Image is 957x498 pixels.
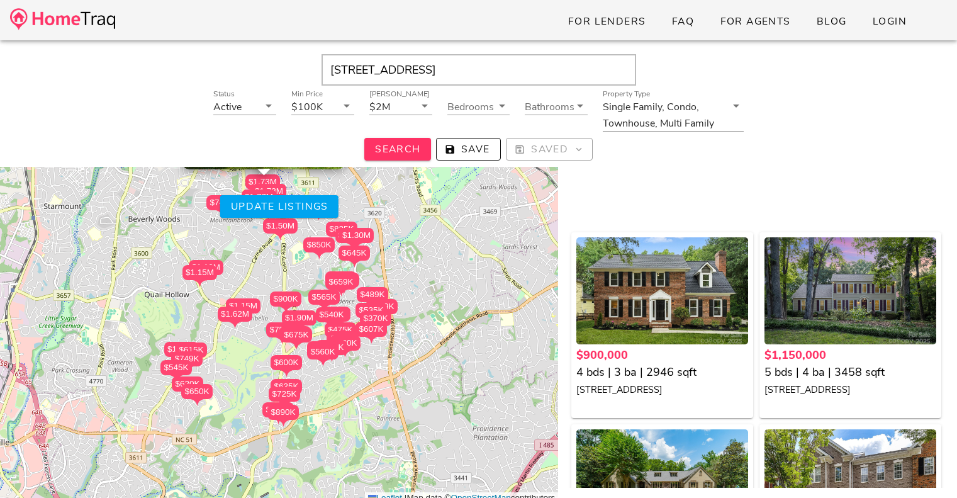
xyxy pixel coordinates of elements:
[328,273,359,295] div: $735K
[894,438,957,498] div: Chat Widget
[369,98,432,115] div: [PERSON_NAME]$2M
[218,307,252,322] div: $1.62M
[447,142,490,156] span: Save
[213,89,235,99] label: Status
[764,364,936,381] div: 5 bds | 4 ba | 3458 sqft
[291,89,323,99] label: Min Price
[355,322,387,337] div: $607K
[218,307,252,329] div: $1.62M
[436,138,501,161] button: Save
[291,101,323,113] div: $100K
[326,222,357,237] div: $825K
[339,246,370,268] div: $645K
[191,399,204,406] img: triPin.png
[316,340,347,362] div: $486K
[335,228,370,243] div: $1.27M
[307,344,339,366] div: $560K
[661,10,705,33] a: FAQ
[291,98,354,115] div: Min Price$100K
[193,280,206,287] img: triPin.png
[316,359,330,366] img: triPin.png
[764,347,936,398] a: $1,150,000 5 bds | 4 ba | 3458 sqft [STREET_ADDRESS]
[269,387,300,402] div: $725K
[327,331,358,346] div: $597K
[213,98,276,115] div: StatusActive
[603,98,744,131] div: Property TypeSingle Family,Condo,Townhouse,Multi Family
[267,405,299,427] div: $890K
[277,420,290,427] img: triPin.png
[709,10,800,33] a: For Agents
[270,291,301,314] div: $900K
[171,351,203,373] div: $749K
[325,274,357,290] div: $659K
[576,347,748,398] a: $900,000 4 bds | 3 ba | 2946 sqft [STREET_ADDRESS]
[339,228,374,243] div: $1.30M
[182,265,217,280] div: $1.15M
[764,383,851,396] small: [STREET_ADDRESS]
[360,311,391,326] div: $370K
[365,337,378,344] img: triPin.png
[245,174,280,196] div: $1.73M
[576,364,748,381] div: 4 bds | 3 ba | 2946 sqft
[242,190,276,212] div: $1.77M
[325,274,357,297] div: $659K
[262,402,294,417] div: $675K
[263,218,298,241] div: $1.50M
[325,271,357,286] div: $625K
[164,342,199,357] div: $1.79M
[271,355,302,370] div: $600K
[282,310,316,332] div: $1.90M
[318,305,331,312] img: triPin.png
[172,376,203,392] div: $620K
[252,184,286,206] div: $1.73M
[329,336,361,351] div: $730K
[276,337,289,344] img: triPin.png
[270,291,301,307] div: $900K
[335,290,348,297] img: triPin.png
[303,237,335,259] div: $850K
[226,298,260,314] div: $1.15M
[160,360,192,382] div: $545K
[348,261,361,268] img: triPin.png
[303,237,335,252] div: $850K
[271,379,302,401] div: $635K
[269,387,300,409] div: $725K
[517,142,582,156] span: Saved
[806,10,857,33] a: Blog
[603,89,650,99] label: Property Type
[170,375,183,382] img: triPin.png
[245,174,280,190] div: $1.73M
[319,307,350,329] div: $520K
[322,54,636,86] input: Enter Your Address, Zipcode or City & State
[327,331,359,353] div: $749K
[252,184,286,199] div: $1.73M
[364,138,431,161] button: Search
[189,260,223,282] div: $1.10M
[213,101,242,113] div: Active
[327,331,358,353] div: $597K
[216,210,229,217] img: triPin.png
[316,340,347,355] div: $486K
[339,246,370,261] div: $645K
[568,14,646,28] span: For Lenders
[355,322,387,344] div: $607K
[319,307,350,322] div: $520K
[325,322,356,337] div: $475K
[266,322,298,337] div: $750K
[355,303,387,318] div: $535K
[374,142,421,156] span: Search
[326,222,357,244] div: $825K
[350,243,363,250] img: triPin.png
[181,384,213,399] div: $650K
[282,310,316,325] div: $1.90M
[164,342,199,364] div: $1.79M
[10,8,115,30] img: desktop-logo.34a1112.png
[506,138,593,161] button: Saved
[576,347,748,364] div: $900,000
[189,260,223,275] div: $1.10M
[671,14,695,28] span: FAQ
[325,271,357,293] div: $625K
[279,326,311,348] div: $950K
[603,118,658,129] div: Townhouse,
[279,326,311,341] div: $950K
